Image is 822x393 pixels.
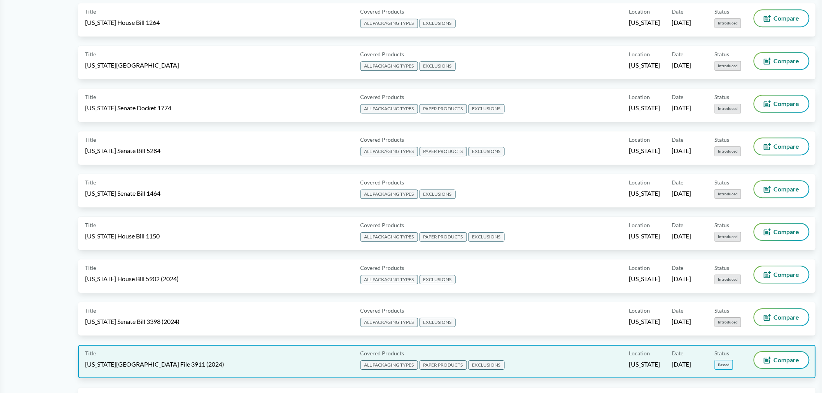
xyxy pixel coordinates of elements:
span: Location [629,7,650,16]
span: [DATE] [672,61,691,70]
span: Date [672,178,684,186]
span: Compare [774,229,799,235]
span: Location [629,306,650,315]
span: Title [85,136,96,144]
span: Date [672,264,684,272]
span: PAPER PRODUCTS [420,232,467,242]
span: [US_STATE] [629,360,660,369]
span: Title [85,7,96,16]
span: ALL PACKAGING TYPES [360,19,418,28]
span: Location [629,178,650,186]
span: [DATE] [672,275,691,283]
span: EXCLUSIONS [420,61,456,71]
span: [DATE] [672,317,691,326]
span: [US_STATE] [629,232,660,240]
span: [US_STATE] Senate Bill 5284 [85,146,160,155]
span: PAPER PRODUCTS [420,147,467,156]
span: Date [672,50,684,58]
span: Status [715,7,730,16]
span: EXCLUSIONS [468,147,505,156]
span: Covered Products [360,349,404,357]
span: [DATE] [672,104,691,112]
span: [US_STATE] [629,104,660,112]
span: Compare [774,186,799,192]
span: Covered Products [360,7,404,16]
span: Compare [774,15,799,21]
span: [DATE] [672,18,691,27]
span: PAPER PRODUCTS [420,360,467,370]
span: Title [85,50,96,58]
span: Date [672,7,684,16]
span: [US_STATE] [629,275,660,283]
button: Compare [754,53,809,69]
span: Introduced [715,275,741,284]
span: Passed [715,360,733,370]
span: Compare [774,314,799,320]
span: [US_STATE] Senate Docket 1774 [85,104,171,112]
span: Introduced [715,61,741,71]
span: Location [629,50,650,58]
span: ALL PACKAGING TYPES [360,61,418,71]
span: Date [672,306,684,315]
span: Date [672,93,684,101]
span: ALL PACKAGING TYPES [360,147,418,156]
span: Title [85,306,96,315]
span: [US_STATE] [629,146,660,155]
span: Introduced [715,18,741,28]
span: Status [715,264,730,272]
span: Title [85,93,96,101]
span: EXCLUSIONS [420,318,456,327]
span: Covered Products [360,306,404,315]
span: ALL PACKAGING TYPES [360,360,418,370]
span: Title [85,264,96,272]
span: ALL PACKAGING TYPES [360,104,418,113]
button: Compare [754,266,809,283]
span: Status [715,178,730,186]
button: Compare [754,138,809,155]
span: [US_STATE] House Bill 5902 (2024) [85,275,179,283]
span: Date [672,136,684,144]
span: [DATE] [672,232,691,240]
span: Compare [774,58,799,64]
span: Location [629,221,650,229]
span: [US_STATE] [629,61,660,70]
button: Compare [754,181,809,197]
span: Location [629,93,650,101]
span: PAPER PRODUCTS [420,104,467,113]
span: Status [715,136,730,144]
span: Introduced [715,189,741,199]
button: Compare [754,224,809,240]
span: [DATE] [672,146,691,155]
span: Title [85,221,96,229]
span: Status [715,306,730,315]
span: EXCLUSIONS [468,360,505,370]
span: [US_STATE] Senate Bill 1464 [85,189,160,198]
span: ALL PACKAGING TYPES [360,318,418,327]
span: Title [85,349,96,357]
span: Title [85,178,96,186]
span: [DATE] [672,189,691,198]
span: [DATE] [672,360,691,369]
span: EXCLUSIONS [468,232,505,242]
span: Status [715,93,730,101]
button: Compare [754,10,809,26]
span: Location [629,349,650,357]
span: [US_STATE][GEOGRAPHIC_DATA] [85,61,179,70]
span: Introduced [715,146,741,156]
span: Location [629,264,650,272]
span: Status [715,50,730,58]
span: ALL PACKAGING TYPES [360,190,418,199]
span: [US_STATE] Senate Bill 3398 (2024) [85,317,179,326]
span: [US_STATE] [629,189,660,198]
span: Introduced [715,317,741,327]
span: Introduced [715,232,741,242]
span: EXCLUSIONS [420,19,456,28]
span: Compare [774,271,799,278]
span: Status [715,349,730,357]
span: Status [715,221,730,229]
span: Compare [774,101,799,107]
span: [US_STATE][GEOGRAPHIC_DATA] File 3911 (2024) [85,360,224,369]
button: Compare [754,309,809,325]
span: Date [672,221,684,229]
span: Covered Products [360,178,404,186]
